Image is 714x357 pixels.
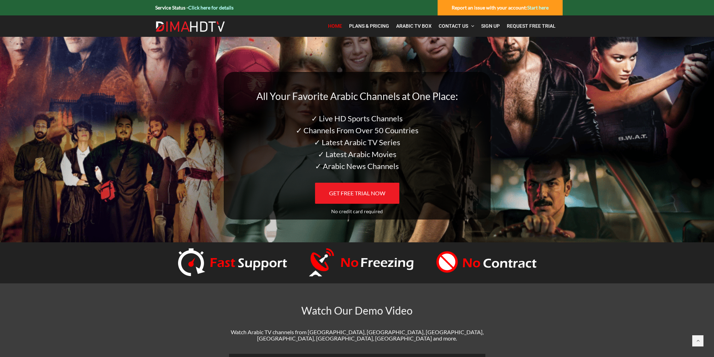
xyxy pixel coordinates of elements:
img: Dima HDTV [155,21,225,32]
strong: Service Status - [155,5,234,11]
strong: Report an issue with your account: [452,5,549,11]
span: Watch Arabic TV channels from [GEOGRAPHIC_DATA], [GEOGRAPHIC_DATA], [GEOGRAPHIC_DATA], [GEOGRAPHI... [231,329,484,342]
span: Home [328,23,342,29]
span: ✓ Arabic News Channels [315,161,399,171]
span: Plans & Pricing [349,23,389,29]
span: Arabic TV Box [396,23,432,29]
a: Contact Us [435,19,478,33]
span: Request Free Trial [507,23,556,29]
a: Click here for details [188,5,234,11]
span: GET FREE TRIAL NOW [329,190,385,196]
span: Contact Us [439,23,468,29]
a: Arabic TV Box [393,19,435,33]
span: ✓ Live HD Sports Channels [311,114,403,123]
span: ✓ Latest Arabic TV Series [314,137,400,147]
span: Watch Our Demo Video [301,304,413,317]
span: All Your Favorite Arabic Channels at One Place: [256,90,458,102]
a: Request Free Trial [503,19,559,33]
a: Start here [527,5,549,11]
a: Back to top [692,335,703,346]
a: GET FREE TRIAL NOW [315,183,399,204]
a: Sign Up [478,19,503,33]
span: No credit card required [331,208,383,214]
span: ✓ Latest Arabic Movies [318,149,397,159]
span: ✓ Channels From Over 50 Countries [296,126,419,135]
span: Sign Up [481,23,500,29]
a: Home [325,19,346,33]
a: Plans & Pricing [346,19,393,33]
